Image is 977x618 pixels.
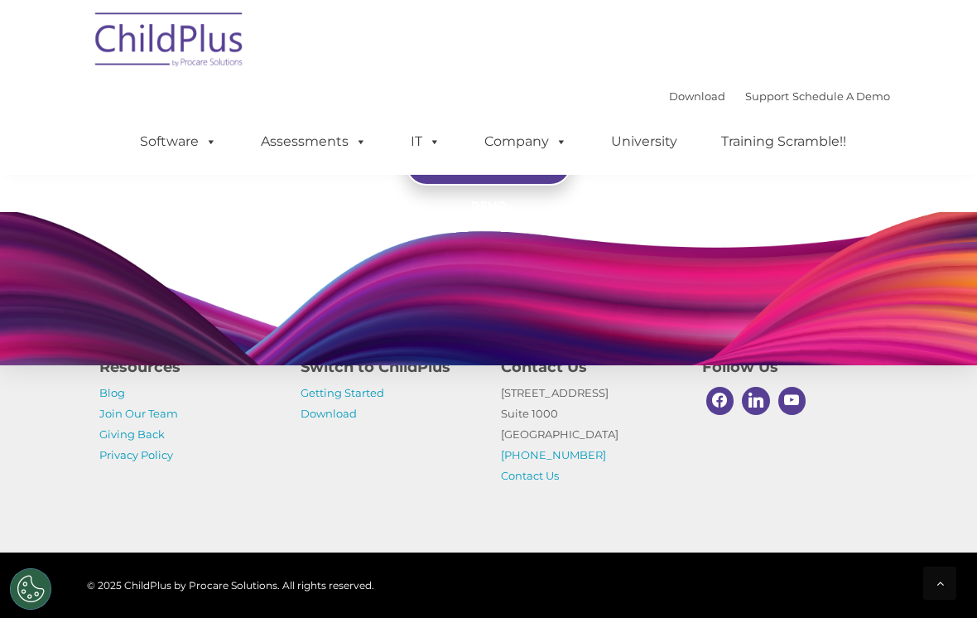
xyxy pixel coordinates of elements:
[87,579,374,591] span: © 2025 ChildPlus by Procare Solutions. All rights reserved.
[702,355,878,379] h4: Follow Us
[594,125,694,158] a: University
[501,469,559,482] a: Contact Us
[669,89,890,103] font: |
[99,355,276,379] h4: Resources
[301,355,477,379] h4: Switch to ChildPlus
[669,89,725,103] a: Download
[501,383,677,486] p: [STREET_ADDRESS] Suite 1000 [GEOGRAPHIC_DATA]
[99,386,125,399] a: Blog
[301,407,357,420] a: Download
[99,427,165,441] a: Giving Back
[501,448,606,461] a: [PHONE_NUMBER]
[705,125,863,158] a: Training Scramble!!
[87,1,253,84] img: ChildPlus by Procare Solutions
[99,448,173,461] a: Privacy Policy
[738,383,774,419] a: Linkedin
[501,355,677,379] h4: Contact Us
[301,386,384,399] a: Getting Started
[394,125,457,158] a: IT
[99,407,178,420] a: Join Our Team
[698,439,977,618] iframe: Chat Widget
[10,568,51,610] button: Cookies Settings
[123,125,233,158] a: Software
[745,89,789,103] a: Support
[792,89,890,103] a: Schedule A Demo
[468,125,584,158] a: Company
[702,383,739,419] a: Facebook
[406,144,571,186] a: SIGN UP FOR A GROUP DEMO
[244,125,383,158] a: Assessments
[774,383,811,419] a: Youtube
